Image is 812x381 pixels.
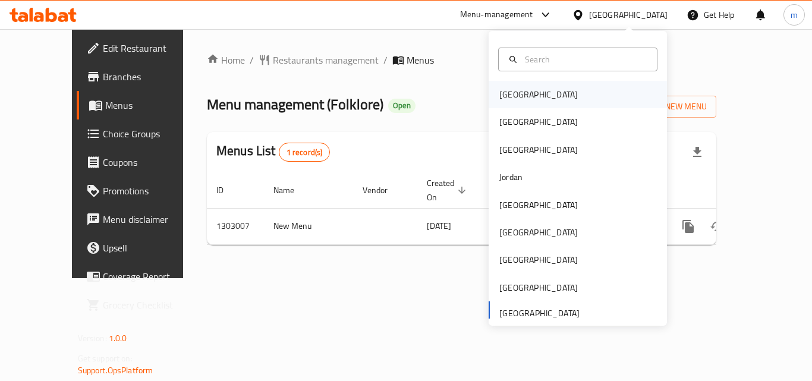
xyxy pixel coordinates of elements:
[460,8,533,22] div: Menu-management
[674,212,703,241] button: more
[103,212,198,226] span: Menu disclaimer
[77,119,207,148] a: Choice Groups
[103,269,198,284] span: Coverage Report
[499,115,578,128] div: [GEOGRAPHIC_DATA]
[109,330,127,346] span: 1.0.0
[207,53,716,67] nav: breadcrumb
[103,70,198,84] span: Branches
[207,208,264,244] td: 1303007
[207,53,245,67] a: Home
[499,199,578,212] div: [GEOGRAPHIC_DATA]
[77,148,207,177] a: Coupons
[634,99,707,114] span: Add New Menu
[103,298,198,312] span: Grocery Checklist
[77,291,207,319] a: Grocery Checklist
[216,183,239,197] span: ID
[77,205,207,234] a: Menu disclaimer
[103,155,198,169] span: Coupons
[103,41,198,55] span: Edit Restaurant
[216,142,330,162] h2: Menus List
[77,234,207,262] a: Upsell
[388,99,416,113] div: Open
[103,184,198,198] span: Promotions
[279,147,330,158] span: 1 record(s)
[273,183,310,197] span: Name
[499,253,578,266] div: [GEOGRAPHIC_DATA]
[103,241,198,255] span: Upsell
[383,53,388,67] li: /
[77,62,207,91] a: Branches
[520,53,650,66] input: Search
[250,53,254,67] li: /
[273,53,379,67] span: Restaurants management
[279,143,331,162] div: Total records count
[105,98,198,112] span: Menus
[77,262,207,291] a: Coverage Report
[103,127,198,141] span: Choice Groups
[388,100,416,111] span: Open
[77,91,207,119] a: Menus
[791,8,798,21] span: m
[427,218,451,234] span: [DATE]
[499,281,578,294] div: [GEOGRAPHIC_DATA]
[624,96,716,118] button: Add New Menu
[363,183,403,197] span: Vendor
[77,34,207,62] a: Edit Restaurant
[427,176,470,204] span: Created On
[407,53,434,67] span: Menus
[78,363,153,378] a: Support.OpsPlatform
[78,351,133,366] span: Get support on:
[703,212,731,241] button: Change Status
[264,208,353,244] td: New Menu
[683,138,712,166] div: Export file
[589,8,668,21] div: [GEOGRAPHIC_DATA]
[207,91,383,118] span: Menu management ( Folklore )
[499,226,578,239] div: [GEOGRAPHIC_DATA]
[499,143,578,156] div: [GEOGRAPHIC_DATA]
[499,88,578,101] div: [GEOGRAPHIC_DATA]
[259,53,379,67] a: Restaurants management
[77,177,207,205] a: Promotions
[78,330,107,346] span: Version:
[499,171,523,184] div: Jordan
